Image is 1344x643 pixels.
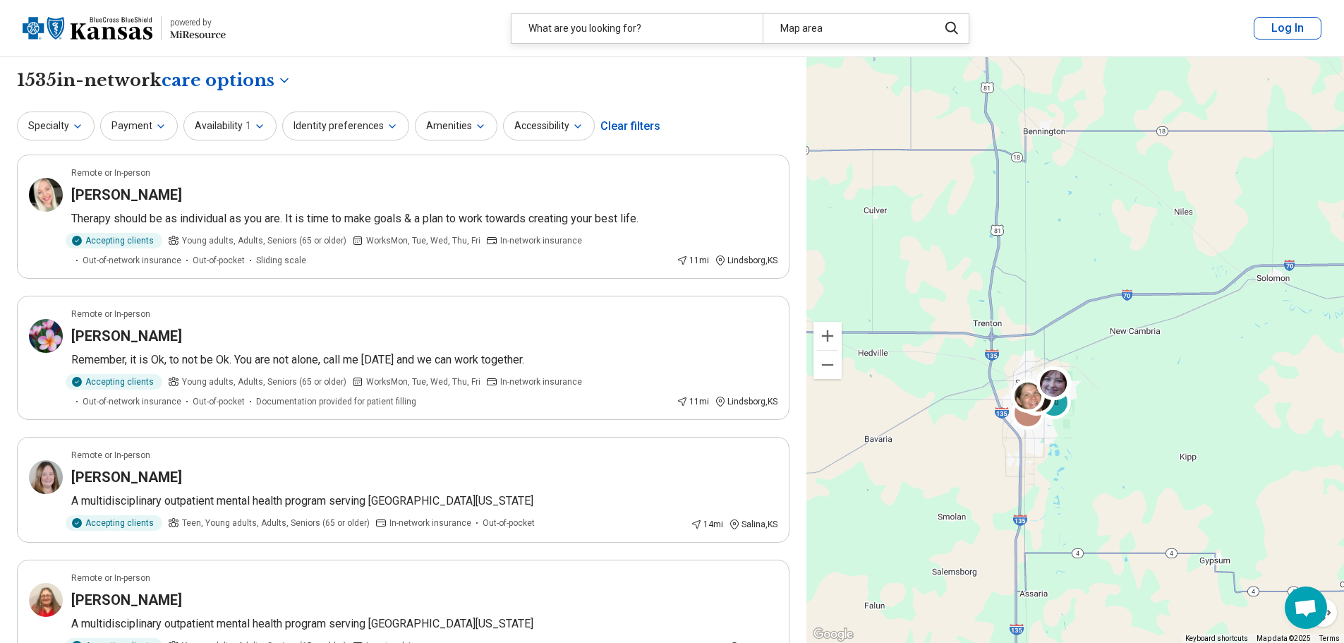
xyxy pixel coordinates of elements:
[71,167,150,179] p: Remote or In-person
[729,518,777,531] div: Salina , KS
[813,322,842,350] button: Zoom in
[600,109,660,143] div: Clear filters
[246,119,251,133] span: 1
[71,308,150,320] p: Remote or In-person
[503,112,595,140] button: Accessibility
[1257,635,1311,642] span: Map data ©2025
[162,68,291,92] button: Care options
[71,615,777,632] p: A multidisciplinary outpatient mental health program serving [GEOGRAPHIC_DATA][US_STATE]
[1254,17,1321,40] button: Log In
[66,374,162,390] div: Accepting clients
[691,518,723,531] div: 14 mi
[182,517,370,529] span: Teen, Young adults, Adults, Seniors (65 or older)
[162,68,274,92] span: care options
[182,375,346,388] span: Young adults, Adults, Seniors (65 or older)
[677,395,709,408] div: 11 mi
[677,254,709,267] div: 11 mi
[483,517,535,529] span: Out-of-pocket
[1319,635,1340,642] a: Terms (opens in new tab)
[71,351,777,368] p: Remember, it is Ok, to not be Ok. You are not alone, call me [DATE] and we can work together.
[193,395,245,408] span: Out-of-pocket
[500,375,582,388] span: In-network insurance
[282,112,409,140] button: Identity preferences
[71,210,777,227] p: Therapy should be as individual as you are. It is time to make goals & a plan to work towards cre...
[71,185,182,205] h3: [PERSON_NAME]
[182,234,346,247] span: Young adults, Adults, Seniors (65 or older)
[66,515,162,531] div: Accepting clients
[415,112,497,140] button: Amenities
[715,254,777,267] div: Lindsborg , KS
[71,449,150,462] p: Remote or In-person
[23,11,226,45] a: Blue Cross Blue Shield Kansaspowered by
[193,254,245,267] span: Out-of-pocket
[83,395,181,408] span: Out-of-network insurance
[170,16,226,29] div: powered by
[71,467,182,487] h3: [PERSON_NAME]
[100,112,178,140] button: Payment
[71,493,777,510] p: A multidisciplinary outpatient mental health program serving [GEOGRAPHIC_DATA][US_STATE]
[366,375,480,388] span: Works Mon, Tue, Wed, Thu, Fri
[71,572,150,584] p: Remote or In-person
[813,351,842,379] button: Zoom out
[256,254,306,267] span: Sliding scale
[66,233,162,248] div: Accepting clients
[23,11,152,45] img: Blue Cross Blue Shield Kansas
[511,14,763,43] div: What are you looking for?
[183,112,277,140] button: Availability1
[256,395,416,408] span: Documentation provided for patient filling
[83,254,181,267] span: Out-of-network insurance
[389,517,471,529] span: In-network insurance
[763,14,930,43] div: Map area
[71,326,182,346] h3: [PERSON_NAME]
[366,234,480,247] span: Works Mon, Tue, Wed, Thu, Fri
[1285,587,1327,629] div: Open chat
[715,395,777,408] div: Lindsborg , KS
[500,234,582,247] span: In-network insurance
[17,112,95,140] button: Specialty
[71,590,182,610] h3: [PERSON_NAME]
[17,68,291,92] h1: 1535 in-network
